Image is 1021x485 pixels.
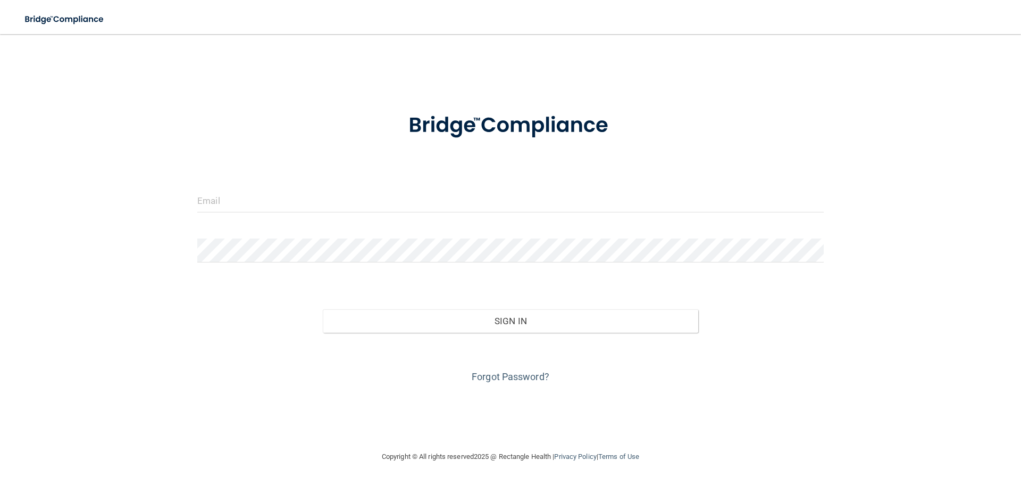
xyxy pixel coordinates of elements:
[598,453,639,461] a: Terms of Use
[323,309,699,333] button: Sign In
[197,188,824,212] input: Email
[387,98,634,153] img: bridge_compliance_login_screen.278c3ca4.svg
[16,9,114,30] img: bridge_compliance_login_screen.278c3ca4.svg
[472,371,549,382] a: Forgot Password?
[554,453,596,461] a: Privacy Policy
[316,440,705,474] div: Copyright © All rights reserved 2025 @ Rectangle Health | |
